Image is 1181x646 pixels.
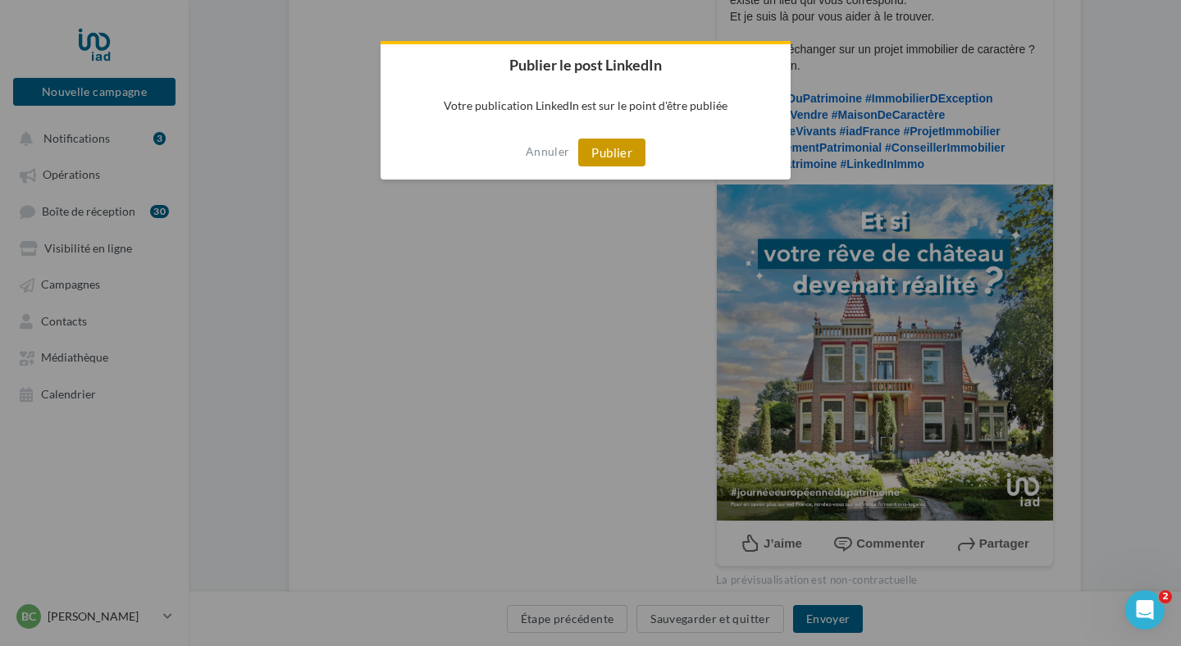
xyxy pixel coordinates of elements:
iframe: Intercom live chat [1125,590,1165,630]
button: Annuler [526,139,569,165]
button: Publier [578,139,645,166]
p: Votre publication LinkedIn est sur le point d'être publiée [381,85,791,125]
span: 2 [1159,590,1172,603]
h2: Publier le post LinkedIn [381,44,791,85]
